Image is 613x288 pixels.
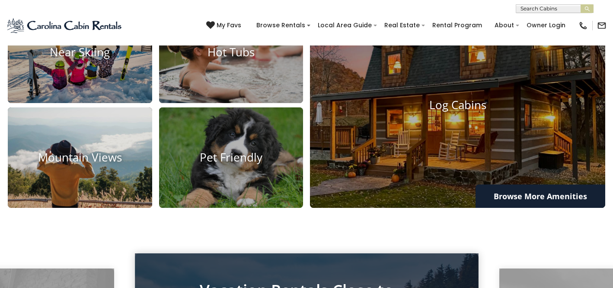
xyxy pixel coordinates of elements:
[380,19,424,32] a: Real Estate
[8,151,152,165] h4: Mountain Views
[476,184,605,208] a: Browse More Amenities
[8,2,152,103] a: Near Skiing
[310,98,605,112] h4: Log Cabins
[159,46,303,59] h4: Hot Tubs
[313,19,376,32] a: Local Area Guide
[8,46,152,59] h4: Near Skiing
[310,2,605,208] a: Log Cabins
[217,21,241,30] span: My Favs
[206,21,243,30] a: My Favs
[522,19,570,32] a: Owner Login
[578,21,588,30] img: phone-regular-black.png
[6,17,123,34] img: Blue-2.png
[159,2,303,103] a: Hot Tubs
[159,151,303,165] h4: Pet Friendly
[159,107,303,208] a: Pet Friendly
[490,19,518,32] a: About
[428,19,486,32] a: Rental Program
[8,107,152,208] a: Mountain Views
[252,19,310,32] a: Browse Rentals
[597,21,607,30] img: mail-regular-black.png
